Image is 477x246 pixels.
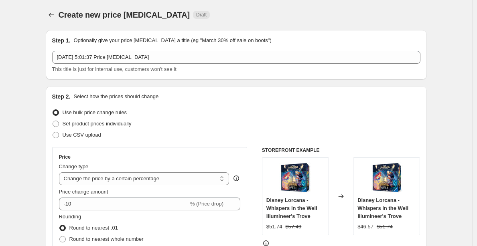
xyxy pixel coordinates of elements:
[52,51,420,64] input: 30% off holiday sale
[63,121,132,127] span: Set product prices individually
[279,162,311,194] img: Untitled_design_59_80x.jpg
[59,163,89,169] span: Change type
[59,214,81,220] span: Rounding
[73,93,158,101] p: Select how the prices should change
[52,36,71,44] h2: Step 1.
[286,223,302,231] strike: $57.49
[59,198,189,210] input: -15
[377,223,393,231] strike: $51.74
[59,189,108,195] span: Price change amount
[52,93,71,101] h2: Step 2.
[196,12,207,18] span: Draft
[63,109,127,115] span: Use bulk price change rules
[73,36,271,44] p: Optionally give your price [MEDICAL_DATA] a title (eg "March 30% off sale on boots")
[52,66,177,72] span: This title is just for internal use, customers won't see it
[190,201,223,207] span: % (Price drop)
[232,174,240,182] div: help
[59,154,71,160] h3: Price
[262,147,420,153] h6: STOREFRONT EXAMPLE
[69,225,118,231] span: Round to nearest .01
[266,223,282,231] div: $51.74
[357,197,408,219] span: Disney Lorcana - Whispers in the Well Illumineer's Trove
[46,9,57,20] button: Price change jobs
[357,223,373,231] div: $46.57
[59,10,190,19] span: Create new price [MEDICAL_DATA]
[266,197,317,219] span: Disney Lorcana - Whispers in the Well Illumineer's Trove
[63,132,101,138] span: Use CSV upload
[69,236,144,242] span: Round to nearest whole number
[371,162,403,194] img: Untitled_design_59_80x.jpg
